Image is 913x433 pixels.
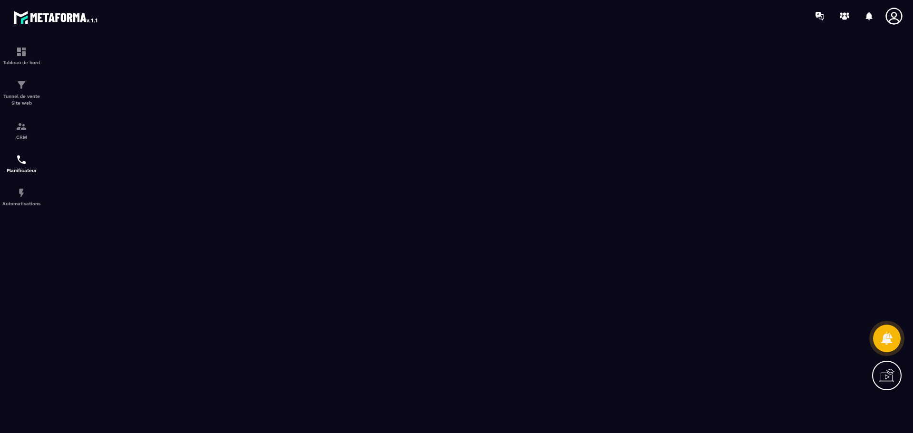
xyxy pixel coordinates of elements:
p: Tableau de bord [2,60,40,65]
p: Automatisations [2,201,40,206]
p: CRM [2,135,40,140]
a: formationformationCRM [2,114,40,147]
a: schedulerschedulerPlanificateur [2,147,40,180]
img: formation [16,46,27,58]
p: Tunnel de vente Site web [2,93,40,106]
p: Planificateur [2,168,40,173]
img: automations [16,187,27,199]
img: logo [13,9,99,26]
img: formation [16,121,27,132]
img: scheduler [16,154,27,165]
a: formationformationTunnel de vente Site web [2,72,40,114]
img: formation [16,79,27,91]
a: automationsautomationsAutomatisations [2,180,40,213]
a: formationformationTableau de bord [2,39,40,72]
